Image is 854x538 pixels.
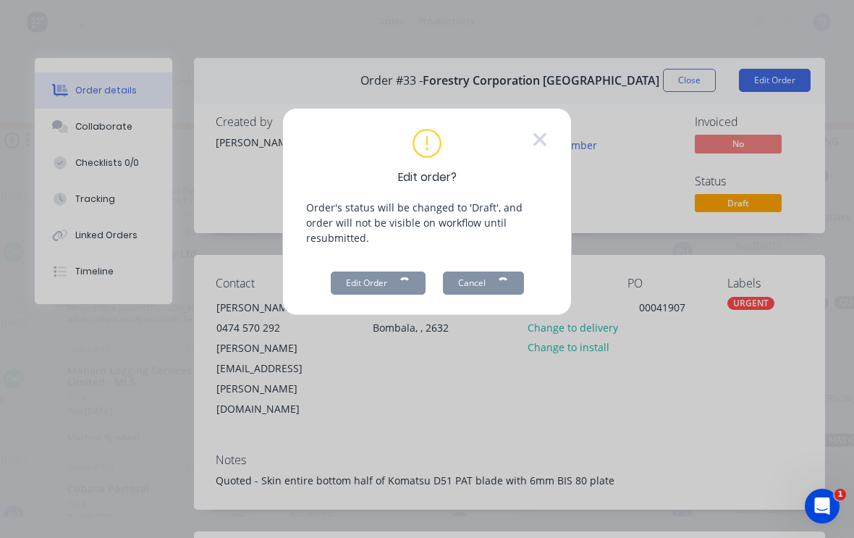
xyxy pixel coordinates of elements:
[331,272,426,295] button: Edit Order
[834,489,846,500] span: 1
[443,272,524,295] button: Cancel
[398,169,457,186] span: Edit order?
[306,200,548,245] p: Order's status will be changed to 'Draft', and order will not be visible on workflow until resubm...
[805,489,840,524] iframe: Intercom live chat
